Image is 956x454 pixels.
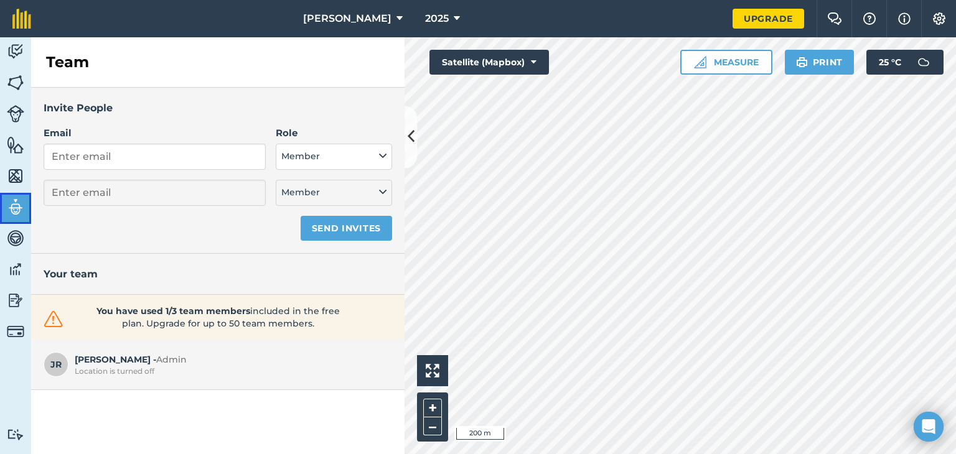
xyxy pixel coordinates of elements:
span: 25 ° C [879,50,901,75]
button: Measure [680,50,772,75]
span: JR [44,352,68,377]
span: Admin [156,354,187,365]
a: Upgrade [733,9,804,29]
span: included in the free plan. Upgrade for up to 50 team members. [85,305,350,330]
img: Four arrows, one pointing top left, one top right, one bottom right and the last bottom left [426,364,439,378]
button: + [423,399,442,417]
img: Ruler icon [694,56,706,68]
img: svg+xml;base64,PHN2ZyB4bWxucz0iaHR0cDovL3d3dy53My5vcmcvMjAwMC9zdmciIHdpZHRoPSIxOSIgaGVpZ2h0PSIyNC... [796,55,808,70]
img: Two speech bubbles overlapping with the left bubble in the forefront [827,12,842,25]
img: svg+xml;base64,PHN2ZyB4bWxucz0iaHR0cDovL3d3dy53My5vcmcvMjAwMC9zdmciIHdpZHRoPSI1NiIgaGVpZ2h0PSI2MC... [7,136,24,154]
img: svg+xml;base64,PD94bWwgdmVyc2lvbj0iMS4wIiBlbmNvZGluZz0idXRmLTgiPz4KPCEtLSBHZW5lcmF0b3I6IEFkb2JlIE... [7,229,24,248]
img: svg+xml;base64,PD94bWwgdmVyc2lvbj0iMS4wIiBlbmNvZGluZz0idXRmLTgiPz4KPCEtLSBHZW5lcmF0b3I6IEFkb2JlIE... [7,260,24,279]
input: Enter email [44,144,266,170]
img: svg+xml;base64,PD94bWwgdmVyc2lvbj0iMS4wIiBlbmNvZGluZz0idXRmLTgiPz4KPCEtLSBHZW5lcmF0b3I6IEFkb2JlIE... [7,42,24,61]
img: svg+xml;base64,PHN2ZyB4bWxucz0iaHR0cDovL3d3dy53My5vcmcvMjAwMC9zdmciIHdpZHRoPSIzMiIgaGVpZ2h0PSIzMC... [41,310,66,328]
span: [PERSON_NAME] [303,11,391,26]
img: A question mark icon [862,12,877,25]
span: 2025 [425,11,449,26]
h3: Invite People [44,100,392,116]
button: Send invites [301,216,392,241]
button: – [423,417,442,435]
img: svg+xml;base64,PD94bWwgdmVyc2lvbj0iMS4wIiBlbmNvZGluZz0idXRmLTgiPz4KPCEtLSBHZW5lcmF0b3I6IEFkb2JlIE... [911,50,936,75]
img: svg+xml;base64,PD94bWwgdmVyc2lvbj0iMS4wIiBlbmNvZGluZz0idXRmLTgiPz4KPCEtLSBHZW5lcmF0b3I6IEFkb2JlIE... [7,323,24,340]
input: Enter email [44,180,266,206]
img: svg+xml;base64,PD94bWwgdmVyc2lvbj0iMS4wIiBlbmNvZGluZz0idXRmLTgiPz4KPCEtLSBHZW5lcmF0b3I6IEFkb2JlIE... [7,198,24,216]
img: svg+xml;base64,PD94bWwgdmVyc2lvbj0iMS4wIiBlbmNvZGluZz0idXRmLTgiPz4KPCEtLSBHZW5lcmF0b3I6IEFkb2JlIE... [7,105,24,123]
img: fieldmargin Logo [12,9,31,29]
span: [PERSON_NAME] - [75,353,386,376]
label: Role [276,126,392,141]
button: Print [785,50,855,75]
img: svg+xml;base64,PHN2ZyB4bWxucz0iaHR0cDovL3d3dy53My5vcmcvMjAwMC9zdmciIHdpZHRoPSIxNyIgaGVpZ2h0PSIxNy... [898,11,911,26]
img: svg+xml;base64,PD94bWwgdmVyc2lvbj0iMS4wIiBlbmNvZGluZz0idXRmLTgiPz4KPCEtLSBHZW5lcmF0b3I6IEFkb2JlIE... [7,291,24,310]
img: svg+xml;base64,PHN2ZyB4bWxucz0iaHR0cDovL3d3dy53My5vcmcvMjAwMC9zdmciIHdpZHRoPSI1NiIgaGVpZ2h0PSI2MC... [7,167,24,185]
button: Satellite (Mapbox) [429,50,549,75]
h3: Your team [44,266,392,282]
img: A cog icon [932,12,947,25]
label: Email [44,126,266,141]
div: Open Intercom Messenger [914,412,944,442]
a: You have used 1/3 team membersincluded in the free plan. Upgrade for up to 50 team members. [41,305,395,330]
button: 25 °C [866,50,944,75]
h2: Team [46,52,89,72]
button: Member [276,144,392,170]
strong: You have used 1/3 team members [96,305,250,317]
img: svg+xml;base64,PD94bWwgdmVyc2lvbj0iMS4wIiBlbmNvZGluZz0idXRmLTgiPz4KPCEtLSBHZW5lcmF0b3I6IEFkb2JlIE... [7,429,24,440]
img: svg+xml;base64,PHN2ZyB4bWxucz0iaHR0cDovL3d3dy53My5vcmcvMjAwMC9zdmciIHdpZHRoPSI1NiIgaGVpZ2h0PSI2MC... [7,73,24,92]
button: Member [276,180,392,206]
div: Location is turned off [75,366,386,376]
